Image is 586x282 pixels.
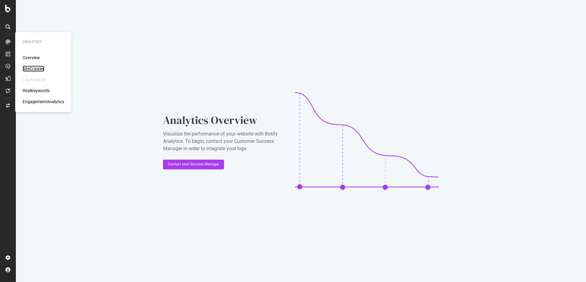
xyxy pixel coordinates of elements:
a: SiteCrawler [23,66,44,72]
a: RealKeywords [23,88,50,94]
a: Overview [23,55,40,61]
div: LogAnalyzer [23,77,46,83]
div: Visualize the performance of your website with Botify Analytics. To begin, contact your Customer ... [163,130,285,152]
div: Analytics [23,39,64,45]
button: Contact your Success Manager [163,160,224,169]
img: CaL_T18e.png [295,92,439,190]
div: Analytics Overview [163,113,285,128]
div: Contact your Success Manager [168,162,219,167]
a: EngagementAnalytics [23,99,64,105]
